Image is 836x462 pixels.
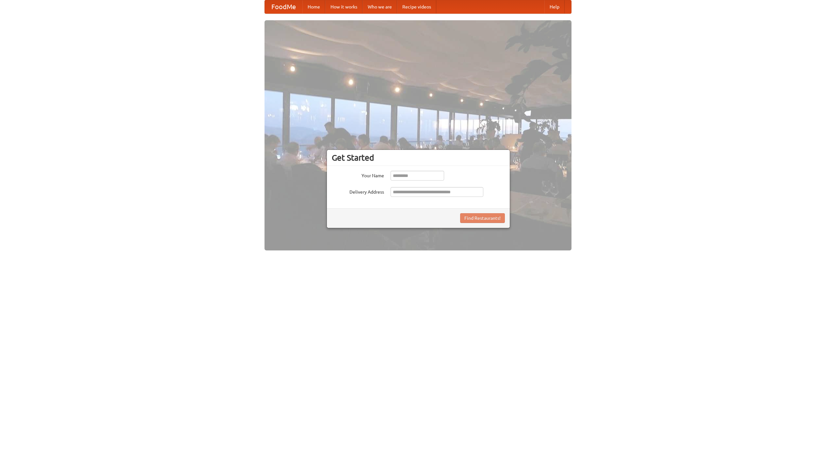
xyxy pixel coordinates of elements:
h3: Get Started [332,153,505,163]
a: Help [544,0,565,13]
a: FoodMe [265,0,302,13]
button: Find Restaurants! [460,213,505,223]
a: Home [302,0,325,13]
a: Who we are [362,0,397,13]
a: Recipe videos [397,0,436,13]
a: How it works [325,0,362,13]
label: Your Name [332,171,384,179]
label: Delivery Address [332,187,384,195]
